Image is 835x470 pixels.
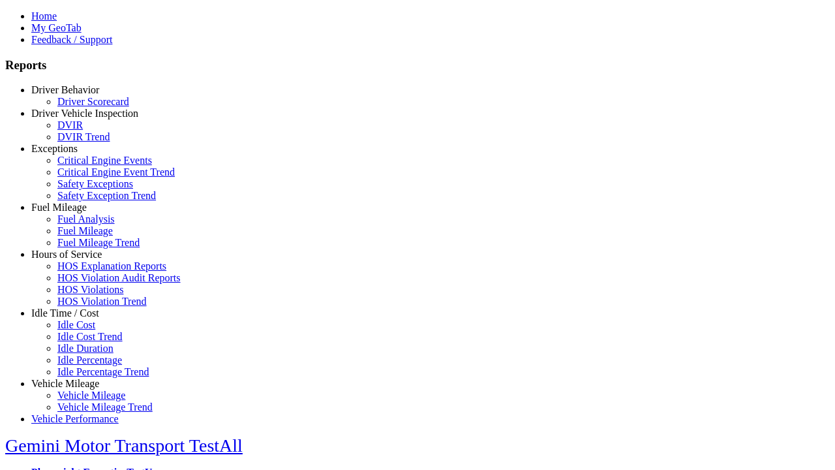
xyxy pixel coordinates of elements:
[31,84,99,95] a: Driver Behavior
[57,178,133,189] a: Safety Exceptions
[5,58,830,72] h3: Reports
[57,260,166,272] a: HOS Explanation Reports
[31,108,138,119] a: Driver Vehicle Inspection
[57,166,175,178] a: Critical Engine Event Trend
[57,284,123,295] a: HOS Violations
[57,319,95,330] a: Idle Cost
[31,34,112,45] a: Feedback / Support
[31,22,82,33] a: My GeoTab
[57,155,152,166] a: Critical Engine Events
[57,343,114,354] a: Idle Duration
[31,249,102,260] a: Hours of Service
[57,237,140,248] a: Fuel Mileage Trend
[57,401,153,413] a: Vehicle Mileage Trend
[57,225,113,236] a: Fuel Mileage
[57,272,181,283] a: HOS Violation Audit Reports
[31,202,87,213] a: Fuel Mileage
[57,296,147,307] a: HOS Violation Trend
[57,213,115,225] a: Fuel Analysis
[31,413,119,424] a: Vehicle Performance
[31,378,99,389] a: Vehicle Mileage
[5,435,243,456] a: Gemini Motor Transport TestAll
[57,131,110,142] a: DVIR Trend
[57,354,122,366] a: Idle Percentage
[57,390,125,401] a: Vehicle Mileage
[31,307,99,319] a: Idle Time / Cost
[31,10,57,22] a: Home
[31,143,78,154] a: Exceptions
[57,190,156,201] a: Safety Exception Trend
[57,96,129,107] a: Driver Scorecard
[57,119,83,131] a: DVIR
[57,331,123,342] a: Idle Cost Trend
[57,366,149,377] a: Idle Percentage Trend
